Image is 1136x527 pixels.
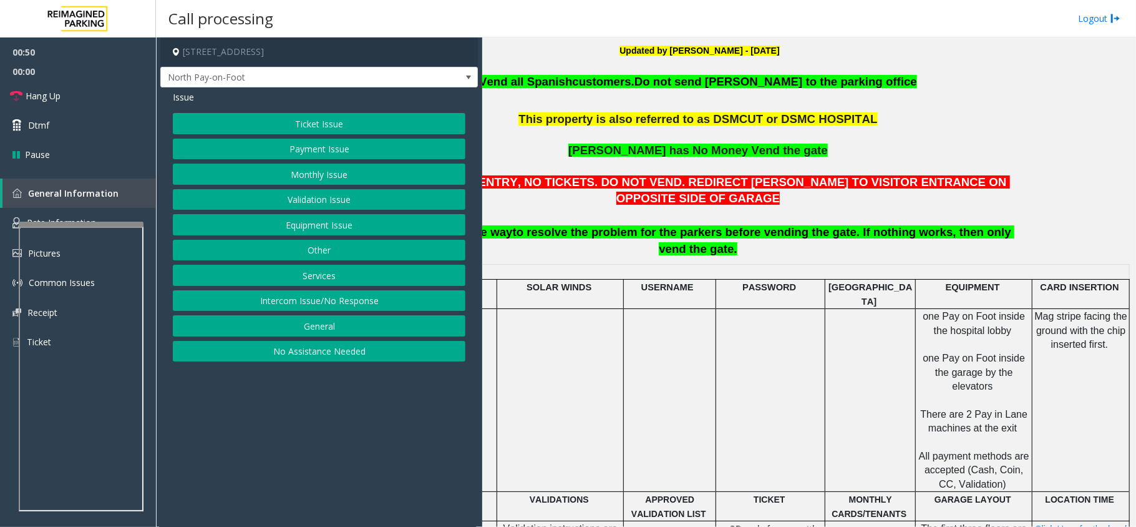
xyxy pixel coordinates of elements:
button: Monthly Issue [173,164,465,185]
span: General Information [28,187,119,199]
span: customers. [572,75,634,88]
span: All payment methods are accepted (Cash, Coin, CC, Validation) [919,451,1032,490]
span: LOCATION TIME [1046,495,1114,505]
img: 'icon' [12,337,21,348]
span: Vend all Spanish [479,75,572,88]
span: USERNAME [641,282,694,292]
span: [GEOGRAPHIC_DATA] [828,282,912,306]
button: Payment Issue [173,139,465,160]
img: 'icon' [12,278,22,288]
button: Equipment Issue [173,214,465,235]
h3: Call processing [162,3,279,34]
span: Pause [25,148,50,161]
span: TICKET [754,495,785,505]
span: Do not send [PERSON_NAME] to the parking office [634,75,917,88]
button: Ticket Issue [173,113,465,134]
span: There are 2 Pay in Lane machines at the exit [920,409,1030,433]
span: SOLAR WINDS [527,282,591,292]
span: CARD INSERTION [1041,282,1119,292]
span: one Pay on Foot inside the garage by the elevators [923,353,1027,392]
img: 'icon' [12,217,21,229]
button: Services [173,265,465,286]
span: North Pay-on-Foot [161,67,414,87]
span: Hang Up [26,89,61,102]
span: EQUIPMENT [946,282,1000,292]
span: PASSWORD [742,282,796,292]
span: Issue [173,91,194,104]
span: Rate Information [27,217,96,229]
span: [PERSON_NAME] has No Money Vend the gate [568,144,828,157]
span: Mag stripe facing the ground with the chip inserted first. [1035,311,1130,350]
span: VALIDATIONS [530,495,589,505]
button: Validation Issue [173,189,465,210]
img: 'icon' [12,189,22,198]
span: to resolve the problem for the parkers before vending the gate. If nothing works, then only vend ... [513,225,1014,255]
span: AT PHYSICIAN ENTRY, NO TICKETS. DO NOT VEND. REDIRECT [PERSON_NAME] TO VISITOR ENTRANCE ON OPPOSI... [393,175,1010,205]
button: Other [173,240,465,261]
img: 'icon' [12,249,22,257]
span: APPROVED VALIDATION LIST [631,495,706,518]
span: MONTHLY CARDS/TENANTS [832,495,906,518]
button: Intercom Issue/No Response [173,290,465,312]
span: one Pay on Foot inside the hospital lobby [923,311,1027,335]
span: Dtmf [28,119,49,132]
h4: [STREET_ADDRESS] [160,37,478,67]
a: General Information [2,179,156,208]
img: logout [1110,12,1120,25]
button: General [173,315,465,337]
span: This property is also referred to as DSMCUT or DSMC HOSPITAL [518,112,877,126]
span: GARAGE LAYOUT [935,495,1011,505]
img: 'icon' [12,308,21,317]
b: Updated by [PERSON_NAME] - [DATE] [619,46,779,56]
button: No Assistance Needed [173,341,465,362]
a: Logout [1078,12,1120,25]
